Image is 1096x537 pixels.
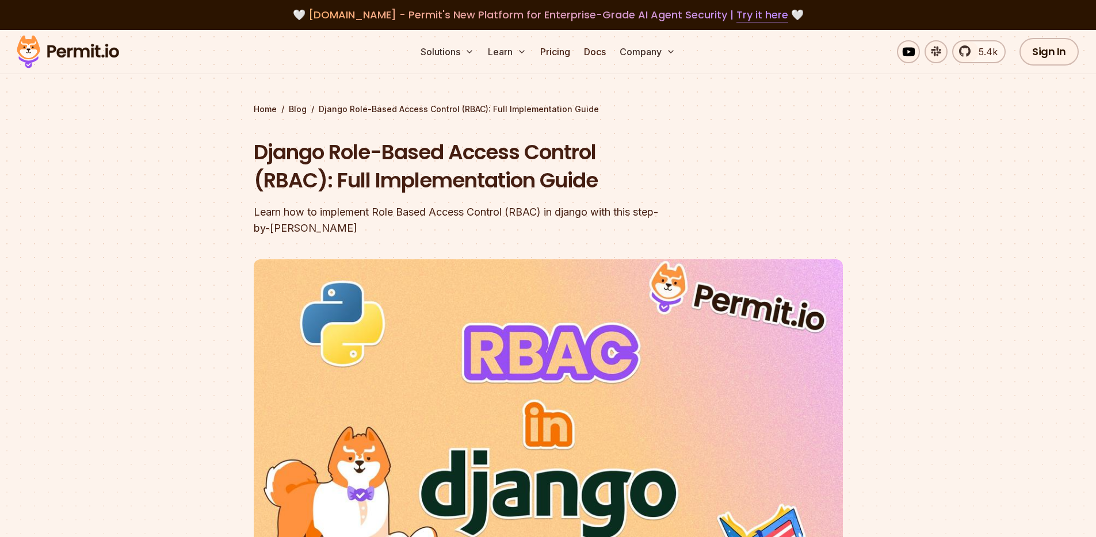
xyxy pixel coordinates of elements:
[289,103,307,115] a: Blog
[483,40,531,63] button: Learn
[254,103,843,115] div: / /
[952,40,1006,63] a: 5.4k
[416,40,479,63] button: Solutions
[308,7,788,22] span: [DOMAIN_NAME] - Permit's New Platform for Enterprise-Grade AI Agent Security |
[615,40,680,63] button: Company
[254,138,696,195] h1: Django Role-Based Access Control (RBAC): Full Implementation Guide
[254,103,277,115] a: Home
[28,7,1068,23] div: 🤍 🤍
[972,45,998,59] span: 5.4k
[1019,38,1079,66] a: Sign In
[536,40,575,63] a: Pricing
[579,40,610,63] a: Docs
[12,32,124,71] img: Permit logo
[254,204,696,236] div: Learn how to implement Role Based Access Control (RBAC) in django with this step-by-[PERSON_NAME]
[736,7,788,22] a: Try it here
